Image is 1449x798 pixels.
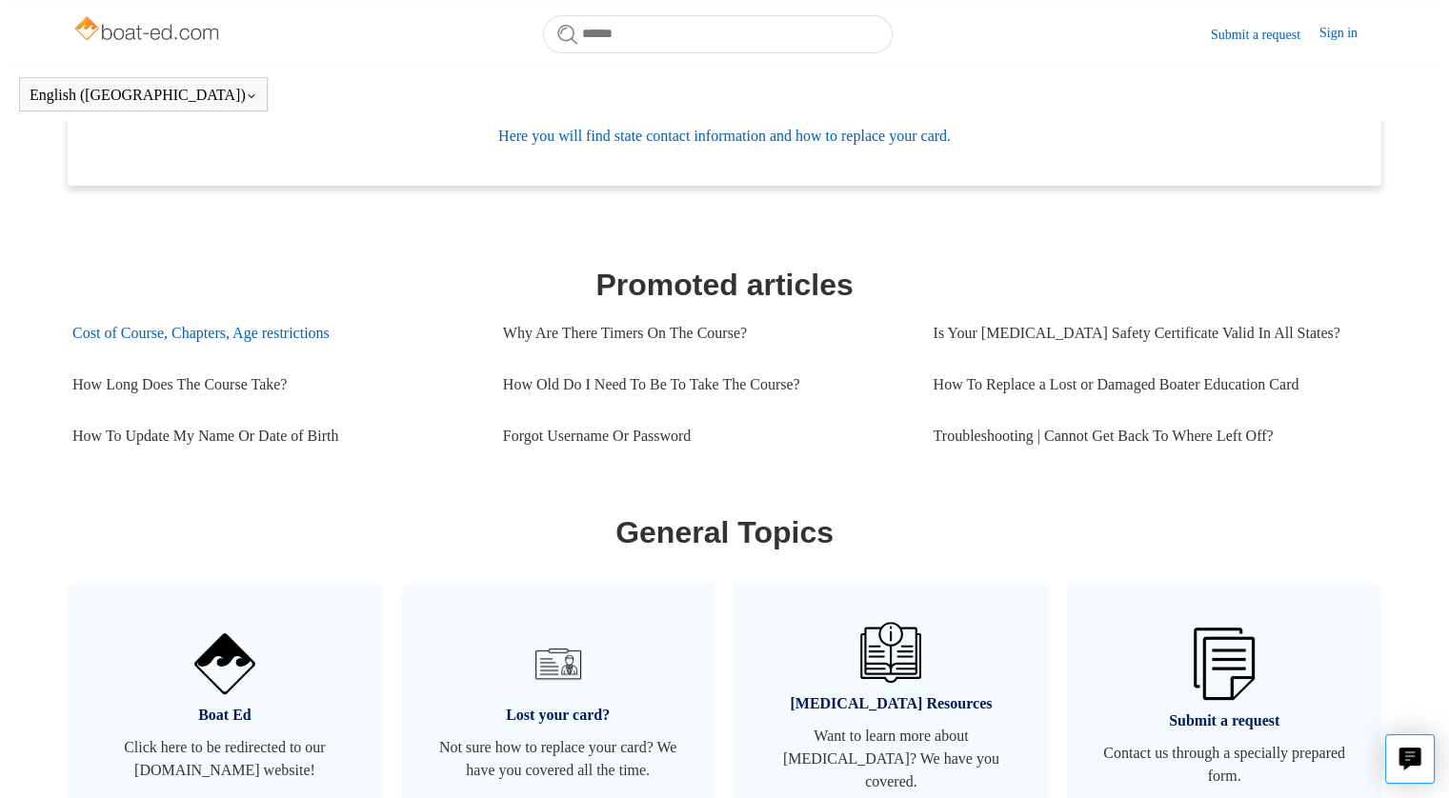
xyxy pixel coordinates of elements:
input: Search [543,15,893,53]
img: Boat-Ed Help Center home page [72,11,224,50]
a: Troubleshooting | Cannot Get Back To Where Left Off? [933,410,1363,462]
a: How Long Does The Course Take? [72,359,474,410]
button: English ([GEOGRAPHIC_DATA]) [30,87,257,104]
button: Live chat [1385,734,1435,784]
span: Lost your card? [430,704,687,727]
a: Is Your [MEDICAL_DATA] Safety Certificate Valid In All States? [933,308,1363,359]
span: Not sure how to replace your card? We have you covered all the time. [430,736,687,782]
span: Contact us through a specially prepared form. [1096,742,1353,788]
a: How Old Do I Need To Be To Take The Course? [503,359,905,410]
span: Click here to be redirected to our [DOMAIN_NAME] website! [96,736,353,782]
a: Why Are There Timers On The Course? [503,308,905,359]
h1: Promoted articles [72,262,1377,308]
a: Cost of Course, Chapters, Age restrictions [72,308,474,359]
a: Sign in [1319,23,1377,46]
span: Submit a request [1096,709,1353,732]
a: How To Replace a Lost or Damaged Boater Education Card [933,359,1363,410]
span: Here you will find state contact information and how to replace your card. [96,125,1353,148]
span: Want to learn more about [MEDICAL_DATA]? We have you covered. [762,725,1019,793]
h1: General Topics [72,509,1377,555]
a: Submit a request [1211,25,1319,45]
img: 01HZPCYW3NK71669VZTW7XY4G9 [1194,628,1255,701]
span: Boat Ed [96,704,353,727]
img: 01HZPCYVZMCNPYXCC0DPA2R54M [860,622,921,683]
a: Forgot Username Or Password [503,410,905,462]
img: 01HZPCYVT14CG9T703FEE4SFXC [528,633,589,694]
a: How To Update My Name Or Date of Birth [72,410,474,462]
span: [MEDICAL_DATA] Resources [762,692,1019,715]
img: 01HZPCYVNCVF44JPJQE4DN11EA [194,633,255,694]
